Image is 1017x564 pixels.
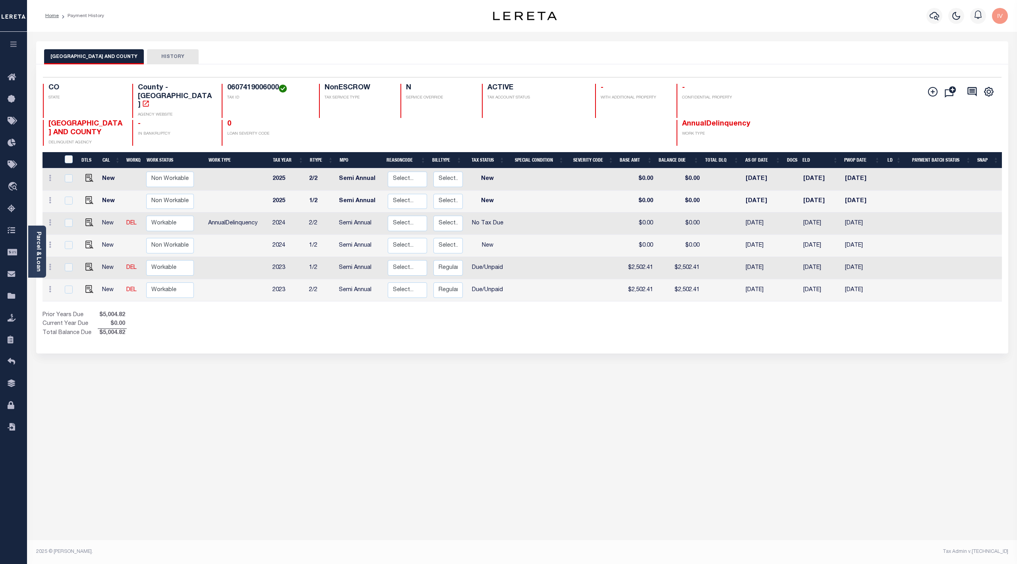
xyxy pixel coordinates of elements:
td: 1/2 [306,191,335,213]
td: [DATE] [842,235,884,257]
i: travel_explore [8,182,20,192]
td: Total Balance Due [43,328,98,337]
td: 1/2 [306,257,335,279]
span: $0.00 [98,320,127,328]
span: $5,004.82 [98,311,127,320]
th: Work Status [143,152,205,168]
td: 2/2 [306,279,335,301]
li: Payment History [59,12,104,19]
th: Tax Year: activate to sort column ascending [270,152,307,168]
td: [DATE] [800,257,842,279]
td: $2,502.41 [618,257,656,279]
td: $0.00 [656,168,703,191]
p: SERVICE OVERRIDE [406,95,472,101]
h4: 0607419006000 [227,84,309,93]
td: Semi Annual [336,279,385,301]
h4: ACTIVE [487,84,586,93]
td: New [466,168,509,191]
a: DEL [126,265,137,270]
td: [DATE] [842,257,884,279]
img: svg+xml;base64,PHN2ZyB4bWxucz0iaHR0cDovL3d3dy53My5vcmcvMjAwMC9zdmciIHBvaW50ZXItZXZlbnRzPSJub25lIi... [992,8,1008,24]
td: New [99,235,123,257]
span: 0 [227,120,231,127]
td: Semi Annual [336,235,385,257]
td: $0.00 [618,212,656,235]
td: Semi Annual [336,191,385,213]
a: DEL [126,287,137,293]
td: 2023 [269,279,306,301]
p: LOAN SEVERITY CODE [227,131,309,137]
td: [DATE] [842,279,884,301]
th: PWOP Date: activate to sort column ascending [841,152,883,168]
th: LD: activate to sort column ascending [883,152,905,168]
td: $2,502.41 [656,257,703,279]
h4: CO [48,84,123,93]
td: Semi Annual [336,168,385,191]
td: AnnualDelinquency [205,212,269,235]
th: Tax Status: activate to sort column ascending [465,152,508,168]
th: &nbsp;&nbsp;&nbsp;&nbsp;&nbsp;&nbsp;&nbsp;&nbsp;&nbsp;&nbsp; [43,152,60,168]
td: New [466,191,509,213]
td: [DATE] [842,191,884,213]
h4: NonESCROW [325,84,391,93]
th: Balance Due: activate to sort column ascending [655,152,702,168]
td: Due/Unpaid [466,279,509,301]
td: Current Year Due [43,320,98,328]
td: $0.00 [618,191,656,213]
p: TAX ID [227,95,309,101]
td: $0.00 [656,212,703,235]
td: [DATE] [800,191,842,213]
td: [DATE] [742,235,784,257]
span: - [601,84,603,91]
td: Due/Unpaid [466,257,509,279]
td: [DATE] [742,168,784,191]
td: New [99,257,123,279]
p: STATE [48,95,123,101]
td: New [99,212,123,235]
p: AGENCY WEBSITE [138,112,212,118]
p: DELINQUENT AGENCY [48,140,123,146]
td: [DATE] [842,212,884,235]
td: $0.00 [656,191,703,213]
td: Prior Years Due [43,311,98,320]
button: HISTORY [147,49,199,64]
td: [DATE] [742,279,784,301]
h4: N [406,84,472,93]
th: ELD: activate to sort column ascending [799,152,841,168]
td: [DATE] [742,257,784,279]
td: $0.00 [618,235,656,257]
td: [DATE] [742,212,784,235]
td: [DATE] [800,168,842,191]
td: 2024 [269,235,306,257]
th: MPO [336,152,383,168]
th: RType: activate to sort column ascending [307,152,336,168]
td: [DATE] [842,168,884,191]
p: WITH ADDITIONAL PROPERTY [601,95,667,101]
th: CAL: activate to sort column ascending [99,152,124,168]
td: 2/2 [306,168,335,191]
p: CONFIDENTIAL PROPERTY [682,95,756,101]
td: 2024 [269,212,306,235]
span: - [682,84,685,91]
th: BillType: activate to sort column ascending [429,152,465,168]
th: Base Amt: activate to sort column ascending [617,152,655,168]
td: 2/2 [306,212,335,235]
th: Severity Code: activate to sort column ascending [567,152,617,168]
th: Docs [784,152,799,168]
td: $2,502.41 [618,279,656,301]
a: Parcel & Loan [35,232,41,272]
a: Home [45,14,59,18]
td: 2025 [269,168,306,191]
button: [GEOGRAPHIC_DATA] AND COUNTY [44,49,144,64]
span: $5,004.82 [98,329,127,338]
td: No Tax Due [466,212,509,235]
h4: County - [GEOGRAPHIC_DATA] [138,84,212,110]
th: WorkQ [123,152,143,168]
th: SNAP: activate to sort column ascending [974,152,1002,168]
th: ReasonCode: activate to sort column ascending [383,152,429,168]
td: 2023 [269,257,306,279]
p: WORK TYPE [682,131,756,137]
td: $0.00 [618,168,656,191]
th: Work Type [205,152,270,168]
span: AnnualDelinquency [682,120,750,127]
